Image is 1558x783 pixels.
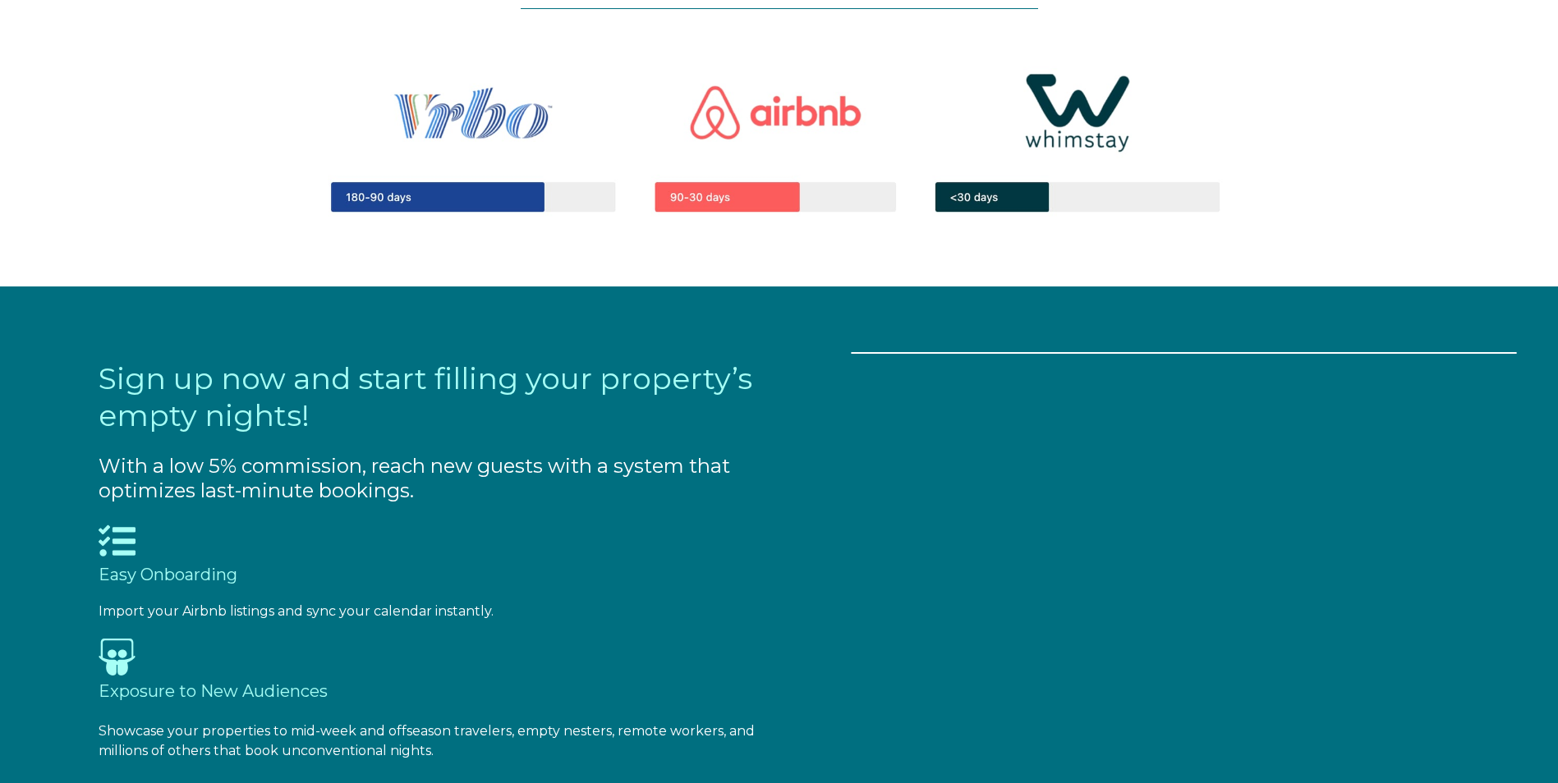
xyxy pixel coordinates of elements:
[99,681,328,701] span: Exposure to New Audiences
[99,565,237,584] span: Easy Onboarding
[99,603,494,619] span: Import your Airbnb listings and sync your calendar instantly.
[99,360,752,433] span: Sign up now and start filling your property’s empty nights!
[262,17,1297,264] img: Captura de pantalla 2025-05-06 a la(s) 5.25.03 p.m.
[99,723,755,758] span: Showcase your properties to mid-week and offseason travelers, empty nesters, remote workers, and ...
[99,454,730,502] span: With a low 5% commission, reach new guests with a system that optimizes last-minute bookings.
